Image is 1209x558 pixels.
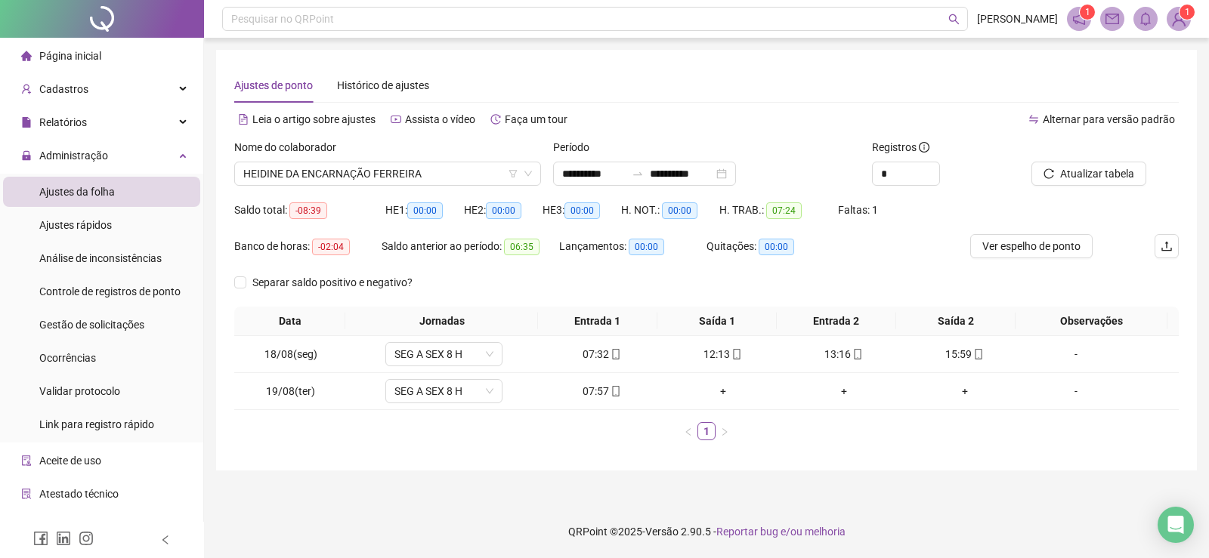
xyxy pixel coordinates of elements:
[1031,383,1121,399] div: -
[464,202,543,219] div: HE 2:
[679,422,697,440] li: Página anterior
[39,50,101,62] span: Página inicial
[911,383,1019,399] div: +
[896,307,1016,336] th: Saída 2
[39,83,88,95] span: Cadastros
[1080,5,1095,20] sup: 1
[716,526,846,538] span: Reportar bug e/ou melhoria
[39,150,108,162] span: Administração
[509,169,518,178] span: filter
[234,238,382,255] div: Banco de horas:
[679,422,697,440] button: left
[345,307,538,336] th: Jornadas
[662,202,697,219] span: 00:00
[485,350,494,359] span: down
[1031,346,1121,362] div: -
[621,202,719,219] div: H. NOT.:
[39,385,120,397] span: Validar protocolo
[1105,12,1119,26] span: mail
[1167,8,1190,30] img: 79979
[39,219,112,231] span: Ajustes rápidos
[486,202,521,219] span: 00:00
[21,117,32,128] span: file
[39,285,181,297] span: Controle de registros de ponto
[553,139,599,156] label: Período
[39,186,115,198] span: Ajustes da folha
[970,234,1093,258] button: Ver espelho de ponto
[759,239,794,255] span: 00:00
[609,386,621,396] span: mobile
[977,11,1058,27] span: [PERSON_NAME]
[21,489,32,499] span: solution
[1016,307,1167,336] th: Observações
[39,319,144,331] span: Gestão de solicitações
[1180,5,1195,20] sup: Atualize o seu contato no menu Meus Dados
[790,383,898,399] div: +
[564,202,600,219] span: 00:00
[629,239,664,255] span: 00:00
[719,202,837,219] div: H. TRAB.:
[632,168,644,180] span: to
[716,422,734,440] button: right
[669,383,778,399] div: +
[39,418,154,430] span: Link para registro rápido
[538,307,657,336] th: Entrada 1
[79,531,94,546] span: instagram
[289,202,327,219] span: -08:39
[720,427,729,436] span: right
[234,202,385,219] div: Saldo total:
[234,307,345,336] th: Data
[407,202,443,219] span: 00:00
[657,307,777,336] th: Saída 1
[669,346,778,362] div: 12:13
[490,114,501,125] span: history
[264,348,317,360] span: 18/08(seg)
[790,346,898,362] div: 13:16
[851,349,863,359] span: mobile
[21,455,32,466] span: audit
[730,349,742,359] span: mobile
[716,422,734,440] li: Próxima página
[312,239,350,255] span: -02:04
[777,307,896,336] th: Entrada 2
[391,114,401,125] span: youtube
[1185,7,1190,17] span: 1
[632,168,644,180] span: swap-right
[911,346,1019,362] div: 15:59
[337,77,429,94] div: Histórico de ajustes
[1031,162,1146,186] button: Atualizar tabela
[872,139,929,156] span: Registros
[1139,12,1152,26] span: bell
[385,202,464,219] div: HE 1:
[504,239,540,255] span: 06:35
[56,531,71,546] span: linkedin
[919,142,929,153] span: info-circle
[39,352,96,364] span: Ocorrências
[238,114,249,125] span: file-text
[39,488,119,500] span: Atestado técnico
[243,162,532,185] span: HEIDINE DA ENCARNAÇÃO FERREIRA
[485,387,494,396] span: down
[766,202,802,219] span: 07:24
[160,535,171,545] span: left
[1158,507,1194,543] div: Open Intercom Messenger
[234,77,313,94] div: Ajustes de ponto
[39,521,107,533] span: Gerar QRCode
[252,113,376,125] span: Leia o artigo sobre ajustes
[838,204,878,216] span: Faltas: 1
[684,427,693,436] span: left
[1072,12,1086,26] span: notification
[266,385,315,397] span: 19/08(ter)
[204,505,1209,558] footer: QRPoint © 2025 - 2.90.5 -
[1085,7,1090,17] span: 1
[645,526,679,538] span: Versão
[698,423,715,439] a: 1
[707,238,824,255] div: Quitações:
[559,238,707,255] div: Lançamentos:
[33,531,48,546] span: facebook
[1028,114,1039,125] span: swap
[39,116,87,128] span: Relatórios
[1060,165,1134,182] span: Atualizar tabela
[1043,113,1175,125] span: Alternar para versão padrão
[548,346,657,362] div: 07:32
